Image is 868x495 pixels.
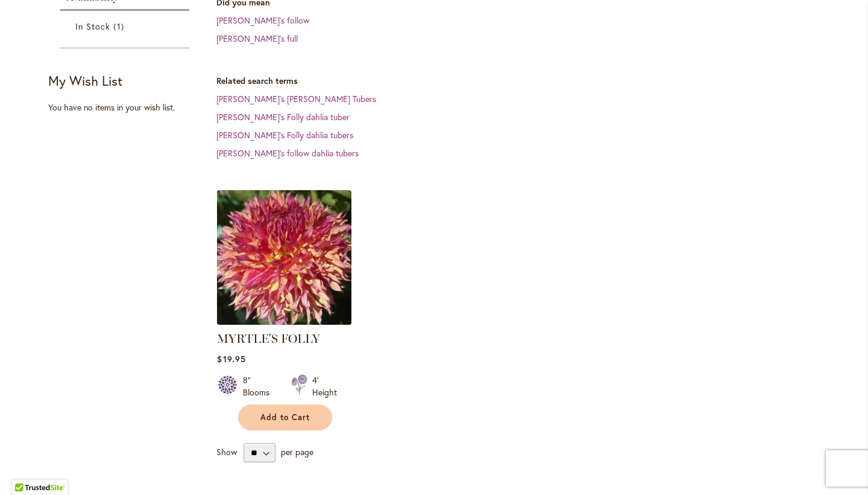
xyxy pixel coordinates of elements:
[75,21,110,32] span: In Stock
[217,353,245,365] span: $19.95
[216,93,376,104] a: [PERSON_NAME]'s [PERSON_NAME] Tubers
[113,20,127,33] span: 1
[48,72,122,89] strong: My Wish List
[9,452,43,486] iframe: Launch Accessibility Center
[260,412,310,423] span: Add to Cart
[216,111,350,123] a: [PERSON_NAME]'s Folly dahlia tuber
[312,374,337,398] div: 4' Height
[217,316,351,327] a: MYRTLE'S FOLLY
[281,446,313,458] span: per page
[243,374,277,398] div: 8" Blooms
[216,147,359,159] a: [PERSON_NAME]'s follow dahlia tubers
[216,33,298,44] a: [PERSON_NAME]'s full
[214,187,355,328] img: MYRTLE'S FOLLY
[216,446,237,458] span: Show
[238,404,332,430] button: Add to Cart
[216,14,309,26] a: [PERSON_NAME]'s follow
[48,101,209,113] div: You have no items in your wish list.
[75,20,177,33] a: In Stock 1
[216,75,820,87] dt: Related search terms
[217,331,320,346] a: MYRTLE'S FOLLY
[216,129,353,141] a: [PERSON_NAME]'s Folly dahlia tubers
